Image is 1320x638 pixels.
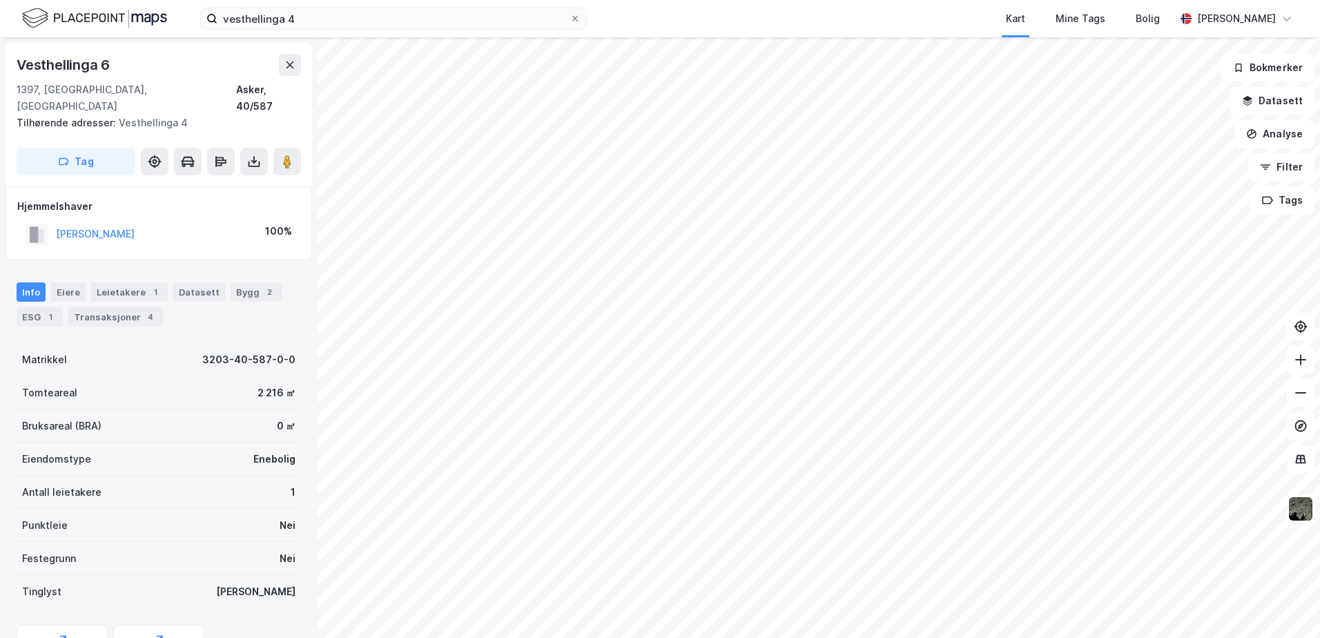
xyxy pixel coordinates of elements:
div: Asker, 40/587 [236,81,301,115]
div: Kontrollprogram for chat [1251,572,1320,638]
div: Tomteareal [22,385,77,401]
div: Bolig [1136,10,1160,27]
button: Analyse [1234,120,1314,148]
div: 2 [262,285,276,299]
span: Tilhørende adresser: [17,117,119,128]
div: Datasett [173,282,225,302]
div: Enebolig [253,451,295,467]
button: Tags [1250,186,1314,214]
div: Vesthellinga 4 [17,115,290,131]
div: Bygg [231,282,282,302]
button: Datasett [1230,87,1314,115]
div: 1 [148,285,162,299]
button: Filter [1248,153,1314,181]
div: Punktleie [22,517,68,534]
div: Nei [280,550,295,567]
div: Nei [280,517,295,534]
div: 1 [43,310,57,324]
div: 2 216 ㎡ [258,385,295,401]
div: [PERSON_NAME] [216,583,295,600]
input: Søk på adresse, matrikkel, gårdeiere, leietakere eller personer [217,8,570,29]
div: Antall leietakere [22,484,101,501]
div: Eiendomstype [22,451,91,467]
div: 1 [291,484,295,501]
div: Bruksareal (BRA) [22,418,101,434]
img: 9k= [1288,496,1314,522]
div: Info [17,282,46,302]
div: 4 [144,310,157,324]
div: 0 ㎡ [277,418,295,434]
div: ESG [17,307,63,327]
div: 3203-40-587-0-0 [202,351,295,368]
div: Kart [1006,10,1025,27]
div: Vesthellinga 6 [17,54,113,76]
div: Festegrunn [22,550,76,567]
div: Hjemmelshaver [17,198,300,215]
button: Tag [17,148,135,175]
div: Eiere [51,282,86,302]
img: logo.f888ab2527a4732fd821a326f86c7f29.svg [22,6,167,30]
div: Matrikkel [22,351,67,368]
div: Mine Tags [1056,10,1105,27]
iframe: Chat Widget [1251,572,1320,638]
div: 1397, [GEOGRAPHIC_DATA], [GEOGRAPHIC_DATA] [17,81,236,115]
button: Bokmerker [1221,54,1314,81]
div: Tinglyst [22,583,61,600]
div: [PERSON_NAME] [1197,10,1276,27]
div: 100% [265,223,292,240]
div: Leietakere [91,282,168,302]
div: Transaksjoner [68,307,163,327]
